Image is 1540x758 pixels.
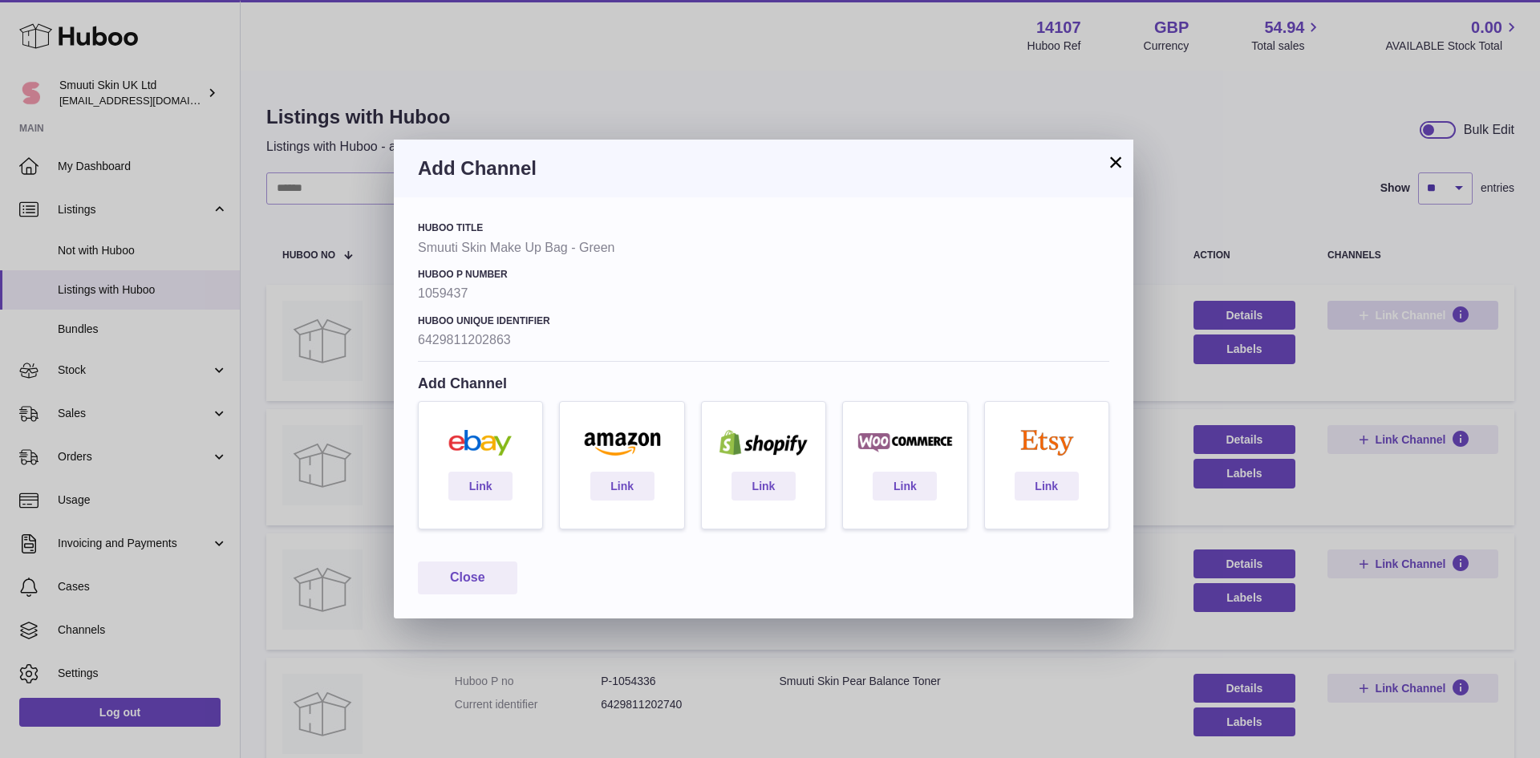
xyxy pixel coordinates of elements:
img: amazon [568,430,675,456]
strong: 6429811202863 [418,331,1109,349]
a: Link [731,472,796,501]
strong: Smuuti Skin Make Up Bag - Green [418,239,1109,257]
img: etsy [993,430,1100,456]
h3: Add Channel [418,156,1109,181]
strong: 1059437 [418,285,1109,302]
h4: Huboo Unique Identifier [418,314,1109,327]
button: × [1106,152,1125,172]
img: woocommerce [851,430,958,456]
h4: Add Channel [418,374,1109,393]
h4: Huboo Title [418,221,1109,234]
a: Link [873,472,937,501]
a: Link [590,472,654,501]
button: Close [418,561,517,594]
img: ebay [427,430,534,456]
h4: Huboo P number [418,268,1109,281]
a: Link [1015,472,1079,501]
a: Link [448,472,513,501]
img: shopify [710,430,817,456]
